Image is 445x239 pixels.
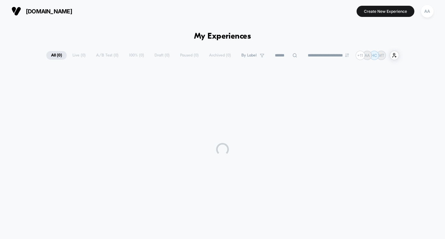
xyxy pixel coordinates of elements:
[345,53,349,57] img: end
[11,6,21,16] img: Visually logo
[241,53,257,58] span: By Label
[10,6,74,16] button: [DOMAIN_NAME]
[26,8,72,15] span: [DOMAIN_NAME]
[356,51,365,60] div: + 11
[421,5,434,18] div: AA
[194,32,251,41] h1: My Experiences
[365,53,370,58] p: AA
[357,6,414,17] button: Create New Experience
[46,51,67,60] span: All ( 0 )
[378,53,384,58] p: MT
[371,53,377,58] p: HC
[419,5,435,18] button: AA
